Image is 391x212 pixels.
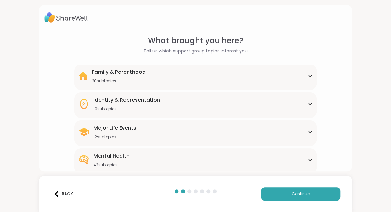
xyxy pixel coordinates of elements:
div: Family & Parenthood [92,68,146,76]
span: What brought you here? [148,35,243,46]
div: 10 subtopics [94,106,160,112]
span: Tell us which support group topics interest you [143,48,248,54]
button: Continue [261,187,340,201]
div: 42 subtopics [94,162,129,168]
div: 12 subtopics [94,134,136,140]
div: Mental Health [94,152,129,160]
div: Major Life Events [94,124,136,132]
div: 20 subtopics [92,79,146,84]
span: Continue [292,191,310,197]
div: Back [53,191,73,197]
div: Identity & Representation [94,96,160,104]
button: Back [51,187,76,201]
img: ShareWell Logo [44,10,88,25]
